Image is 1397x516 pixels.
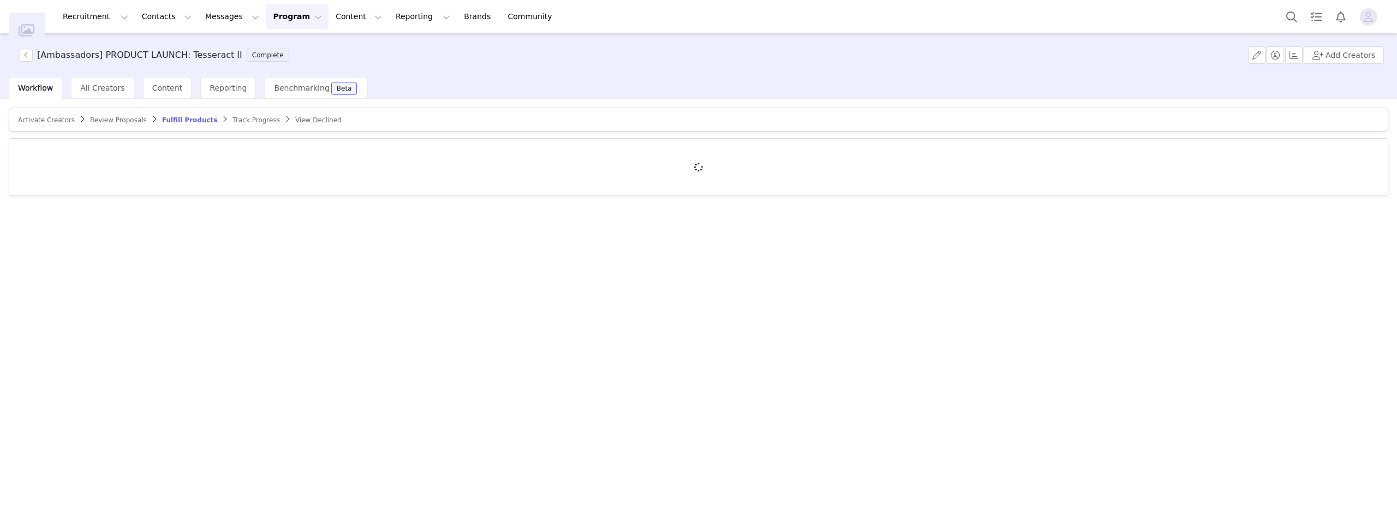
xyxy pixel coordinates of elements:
button: Content [329,4,389,29]
div: Beta [337,85,352,92]
button: Profile [1353,8,1388,26]
span: Benchmarking [274,84,329,92]
div: avatar [1363,8,1374,26]
span: Content [152,84,183,92]
a: Community [502,4,564,29]
button: Recruitment [56,4,135,29]
button: Messages [199,4,266,29]
span: Track Progress [232,116,279,124]
span: Workflow [18,84,53,92]
button: Search [1280,4,1304,29]
a: Tasks [1304,4,1328,29]
span: Reporting [210,84,247,92]
button: Contacts [135,4,198,29]
span: All Creators [80,84,124,92]
span: Review Proposals [90,116,147,124]
button: Add Creators [1304,46,1384,64]
button: Program [266,4,329,29]
span: Activate Creators [18,116,75,124]
button: Notifications [1329,4,1353,29]
span: Complete [247,49,289,62]
span: Fulfill Products [162,116,218,124]
h3: [Ambassadors] PRODUCT LAUNCH: Tesseract II [37,49,242,62]
span: [object Object] [20,49,294,62]
a: Brands [457,4,500,29]
button: Reporting [389,4,457,29]
span: View Declined [295,116,342,124]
